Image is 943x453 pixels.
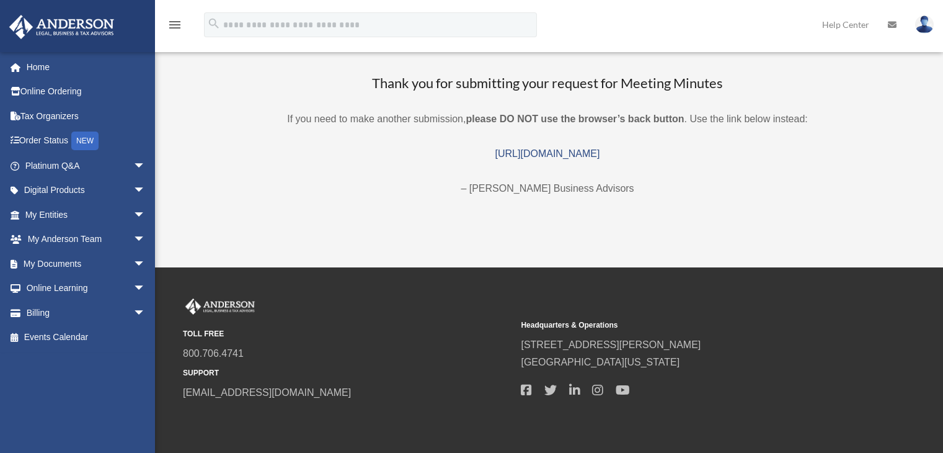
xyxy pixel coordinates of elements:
a: Home [9,55,164,79]
a: Tax Organizers [9,104,164,128]
div: NEW [71,132,99,150]
a: Events Calendar [9,325,164,350]
small: TOLL FREE [183,328,512,341]
a: [EMAIL_ADDRESS][DOMAIN_NAME] [183,387,351,398]
a: My Documentsarrow_drop_down [9,251,164,276]
img: Anderson Advisors Platinum Portal [183,298,257,315]
span: arrow_drop_down [133,178,158,204]
i: search [207,17,221,30]
a: Platinum Q&Aarrow_drop_down [9,153,164,178]
span: arrow_drop_down [133,300,158,326]
a: Digital Productsarrow_drop_down [9,178,164,203]
span: arrow_drop_down [133,251,158,277]
i: menu [167,17,182,32]
img: User Pic [915,16,934,34]
a: Order StatusNEW [9,128,164,154]
span: arrow_drop_down [133,227,158,253]
small: Headquarters & Operations [521,319,850,332]
a: Online Ordering [9,79,164,104]
span: arrow_drop_down [133,153,158,179]
p: – [PERSON_NAME] Business Advisors [167,180,928,197]
a: [STREET_ADDRESS][PERSON_NAME] [521,339,701,350]
span: arrow_drop_down [133,276,158,302]
b: please DO NOT use the browser’s back button [466,114,684,124]
a: My Anderson Teamarrow_drop_down [9,227,164,252]
a: [GEOGRAPHIC_DATA][US_STATE] [521,357,680,367]
p: If you need to make another submission, . Use the link below instead: [167,110,928,128]
a: Billingarrow_drop_down [9,300,164,325]
a: [URL][DOMAIN_NAME] [495,148,600,159]
img: Anderson Advisors Platinum Portal [6,15,118,39]
small: SUPPORT [183,367,512,380]
a: My Entitiesarrow_drop_down [9,202,164,227]
a: Online Learningarrow_drop_down [9,276,164,301]
span: arrow_drop_down [133,202,158,228]
a: menu [167,22,182,32]
h3: Thank you for submitting your request for Meeting Minutes [167,74,928,93]
a: 800.706.4741 [183,348,244,359]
